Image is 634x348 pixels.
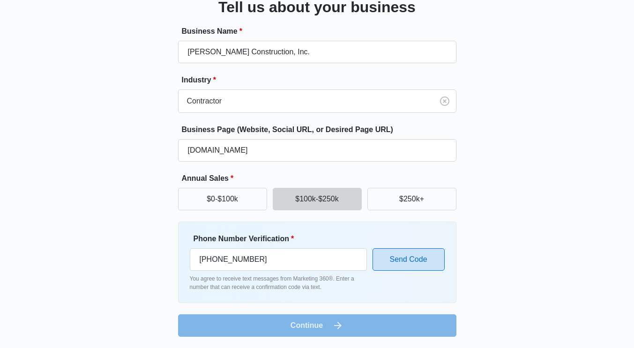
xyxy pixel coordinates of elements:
[178,139,456,162] input: e.g. janesplumbing.com
[194,233,371,244] label: Phone Number Verification
[178,188,267,210] button: $0-$100k
[182,74,460,86] label: Industry
[367,188,456,210] button: $250k+
[182,26,460,37] label: Business Name
[178,41,456,63] input: e.g. Jane's Plumbing
[190,274,367,291] p: You agree to receive text messages from Marketing 360®. Enter a number that can receive a confirm...
[182,173,460,184] label: Annual Sales
[273,188,362,210] button: $100k-$250k
[437,94,452,109] button: Clear
[190,248,367,271] input: Ex. +1-555-555-5555
[182,124,460,135] label: Business Page (Website, Social URL, or Desired Page URL)
[373,248,445,271] button: Send Code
